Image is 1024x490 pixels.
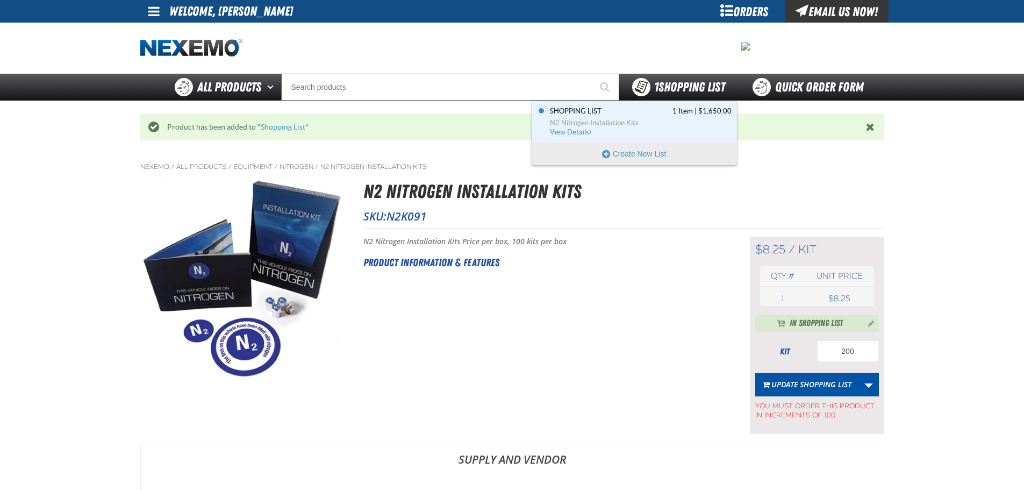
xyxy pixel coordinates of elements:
a: More Actions [858,373,879,396]
nav: Breadcrumbs [140,162,884,171]
a: Shopping List contains 1 item. Total cost is $1,650.00. Click to see all items, discounts, taxes ... [548,106,732,137]
strong: 1 [654,80,658,95]
a: Supply and Vendor [141,443,884,475]
a: Nitrogen [280,162,313,171]
span: 1 Item [672,106,693,116]
div: kit [755,346,814,358]
img: Nexemo logo [140,39,242,58]
input: Product Quantity [817,340,879,362]
button: Update Shopping List [755,373,859,396]
span: N2 Nitrogen Installation Kits [550,118,732,128]
a: N2 Nitrogen Installation Kits [320,162,427,171]
span: You must order this product in increments of 100 [755,396,879,420]
span: N2K091 [386,209,427,224]
span: Shopping List [550,106,601,116]
span: / [171,162,175,171]
button: Create New List. Opens a popup [532,143,736,165]
span: In Shopping List [790,317,843,330]
span: 1 [781,294,784,303]
button: Manage current product in the Shopping List [860,316,877,329]
p: N2 Nitrogen Installation Kits Price per box, 100 kits per box [363,237,723,247]
h1: N2 Nitrogen Installation Kits [363,177,884,206]
div: Product has been added to " " [159,122,866,132]
h2: Product Information & Features [363,254,723,271]
img: N2 Nitrogen Installation Kits [141,177,344,381]
a: Nexemo [140,162,169,171]
span: / [789,243,795,257]
input: Search [281,74,619,101]
img: 8c87bc8bf9104322ccb3e1420f302a94.jpeg [741,42,750,51]
span: / [315,162,319,171]
button: Start Searching [592,74,619,101]
a: All Products [176,162,226,171]
p: SKU: [363,209,884,224]
span: / [274,162,278,171]
button: Open All Products pages [263,74,281,101]
span: kit [798,243,817,257]
span: / [228,162,232,171]
th: Unit price [805,266,873,286]
div: You have 1 Shopping List. Open to view details [532,101,737,165]
td: $8.25 [805,291,873,306]
button: You have 1 Shopping List. Open to view details [619,74,738,101]
span: View Details [550,128,593,136]
a: Quick Order Form [738,74,884,101]
a: Home [140,39,242,58]
a: Equipment [233,162,273,171]
button: Close the Notification [863,119,879,135]
span: | [694,107,697,115]
span: Shopping List [654,80,725,95]
th: Qty # [760,266,806,286]
span: All Products [197,77,261,97]
a: Shopping List [261,123,305,131]
span: $1,650.00 [698,106,732,116]
span: $8.25 [755,243,785,257]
